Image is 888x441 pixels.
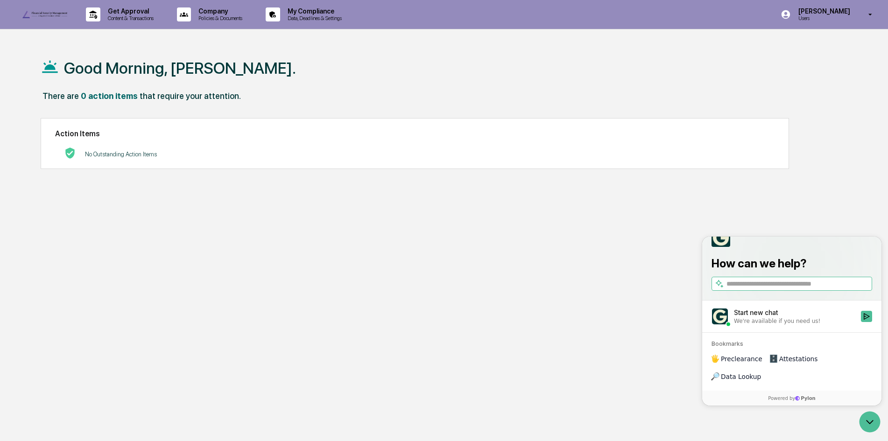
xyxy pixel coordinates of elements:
[19,135,59,145] span: Data Lookup
[280,15,346,21] p: Data, Deadlines & Settings
[32,81,118,88] div: We're available if you need us!
[19,118,60,127] span: Preclearance
[9,71,26,88] img: 1746055101610-c473b297-6a78-478c-a979-82029cc54cd1
[93,158,113,165] span: Pylon
[64,59,296,77] h1: Good Morning, [PERSON_NAME].
[140,91,241,101] div: that require your attention.
[66,158,113,165] a: Powered byPylon
[64,147,76,159] img: No Actions logo
[6,132,63,148] a: 🔎Data Lookup
[55,129,775,138] h2: Action Items
[42,91,79,101] div: There are
[9,119,17,126] div: 🖐️
[191,15,247,21] p: Policies & Documents
[85,151,157,158] p: No Outstanding Action Items
[68,119,75,126] div: 🗄️
[77,118,116,127] span: Attestations
[791,15,855,21] p: Users
[791,7,855,15] p: [PERSON_NAME]
[702,237,881,406] iframe: Customer support window
[191,7,247,15] p: Company
[280,7,346,15] p: My Compliance
[6,114,64,131] a: 🖐️Preclearance
[858,410,883,435] iframe: Open customer support
[159,74,170,85] button: Start new chat
[100,7,158,15] p: Get Approval
[9,136,17,144] div: 🔎
[22,11,67,18] img: logo
[81,91,138,101] div: 0 action items
[64,114,120,131] a: 🗄️Attestations
[32,71,153,81] div: Start new chat
[100,15,158,21] p: Content & Transactions
[9,20,170,35] p: How can we help?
